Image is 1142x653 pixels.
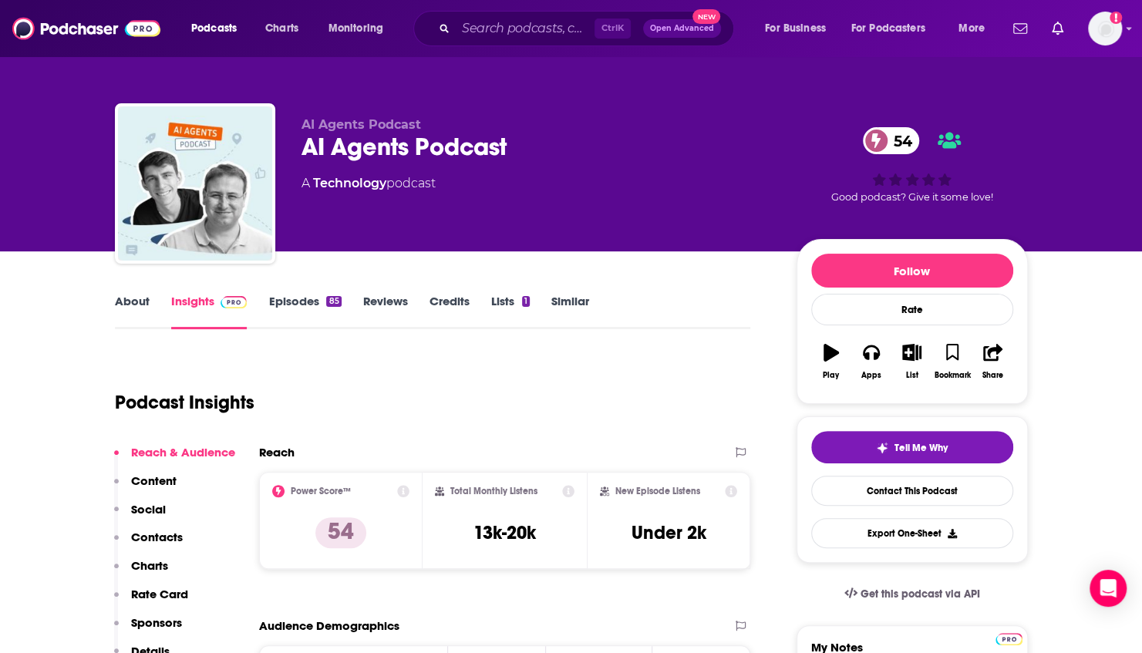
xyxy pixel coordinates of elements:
[811,476,1013,506] a: Contact This Podcast
[1110,12,1122,24] svg: Add a profile image
[692,9,720,24] span: New
[430,294,470,329] a: Credits
[797,117,1028,213] div: 54Good podcast? Give it some love!
[1046,15,1070,42] a: Show notifications dropdown
[115,391,254,414] h1: Podcast Insights
[114,473,177,502] button: Content
[851,18,925,39] span: For Podcasters
[318,16,403,41] button: open menu
[291,486,351,496] h2: Power Score™
[118,106,272,261] img: AI Agents Podcast
[958,18,985,39] span: More
[595,19,631,39] span: Ctrl K
[259,445,295,459] h2: Reach
[326,296,341,307] div: 85
[861,371,881,380] div: Apps
[891,334,931,389] button: List
[265,18,298,39] span: Charts
[131,558,168,573] p: Charts
[832,575,992,613] a: Get this podcast via API
[12,14,160,43] img: Podchaser - Follow, Share and Rate Podcasts
[131,473,177,488] p: Content
[932,334,972,389] button: Bookmark
[114,615,182,644] button: Sponsors
[1090,570,1127,607] div: Open Intercom Messenger
[131,530,183,544] p: Contacts
[894,442,948,454] span: Tell Me Why
[878,127,920,154] span: 54
[1007,15,1033,42] a: Show notifications dropdown
[934,371,970,380] div: Bookmark
[131,615,182,630] p: Sponsors
[363,294,408,329] a: Reviews
[221,296,248,308] img: Podchaser Pro
[811,294,1013,325] div: Rate
[114,530,183,558] button: Contacts
[114,502,166,530] button: Social
[302,174,436,193] div: A podcast
[811,334,851,389] button: Play
[115,294,150,329] a: About
[831,191,993,203] span: Good podcast? Give it some love!
[811,518,1013,548] button: Export One-Sheet
[114,445,235,473] button: Reach & Audience
[473,521,536,544] h3: 13k-20k
[302,117,421,132] span: AI Agents Podcast
[313,176,386,190] a: Technology
[823,371,839,380] div: Play
[851,334,891,389] button: Apps
[268,294,341,329] a: Episodes85
[131,587,188,601] p: Rate Card
[765,18,826,39] span: For Business
[876,442,888,454] img: tell me why sparkle
[255,16,308,41] a: Charts
[982,371,1003,380] div: Share
[632,521,706,544] h3: Under 2k
[615,486,700,496] h2: New Episode Listens
[948,16,1004,41] button: open menu
[643,19,721,38] button: Open AdvancedNew
[1088,12,1122,45] button: Show profile menu
[650,25,714,32] span: Open Advanced
[811,431,1013,463] button: tell me why sparkleTell Me Why
[171,294,248,329] a: InsightsPodchaser Pro
[754,16,845,41] button: open menu
[995,631,1022,645] a: Pro website
[551,294,589,329] a: Similar
[811,254,1013,288] button: Follow
[863,127,920,154] a: 54
[259,618,399,633] h2: Audience Demographics
[191,18,237,39] span: Podcasts
[131,445,235,459] p: Reach & Audience
[428,11,749,46] div: Search podcasts, credits, & more...
[1088,12,1122,45] span: Logged in as WE_Broadcast
[114,587,188,615] button: Rate Card
[1088,12,1122,45] img: User Profile
[906,371,918,380] div: List
[972,334,1012,389] button: Share
[995,633,1022,645] img: Podchaser Pro
[315,517,366,548] p: 54
[491,294,530,329] a: Lists1
[328,18,383,39] span: Monitoring
[456,16,595,41] input: Search podcasts, credits, & more...
[180,16,257,41] button: open menu
[114,558,168,587] button: Charts
[131,502,166,517] p: Social
[522,296,530,307] div: 1
[450,486,537,496] h2: Total Monthly Listens
[841,16,948,41] button: open menu
[860,587,979,601] span: Get this podcast via API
